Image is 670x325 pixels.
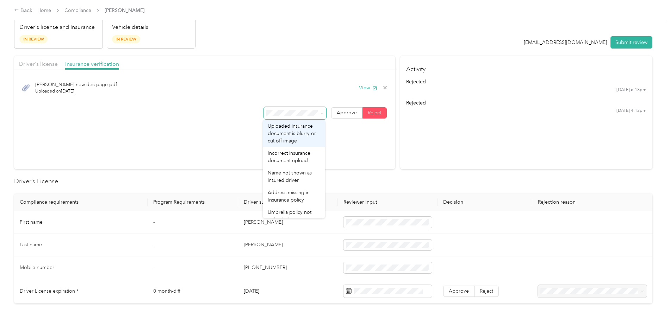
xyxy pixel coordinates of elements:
div: rejected [406,99,646,107]
th: Decision [438,193,533,211]
h4: Activity [400,56,652,78]
td: [PHONE_NUMBER] [238,256,338,279]
td: - [148,256,238,279]
span: Reject [480,288,493,294]
h2: Insurance Declaration [14,311,652,320]
td: - [148,234,238,257]
th: Reviewer input [338,193,438,211]
span: Address missing in Insurance policy [268,190,310,203]
td: [DATE] [238,279,338,304]
span: Uploaded insurance document is blurry or cut off image [268,123,316,144]
th: Compliance requirements [14,193,148,211]
a: Home [37,7,51,13]
span: Driver License expiration * [20,288,79,294]
th: Driver submission [238,193,338,211]
p: Driver's license and Insurance [19,23,95,32]
td: 0 month-diff [148,279,238,304]
td: Last name [14,234,148,257]
iframe: Everlance-gr Chat Button Frame [631,286,670,325]
time: [DATE] 4:12pm [616,108,646,114]
th: Rejection reason [532,193,652,211]
td: [PERSON_NAME] [238,234,338,257]
span: Approve [449,288,469,294]
span: Reject [368,110,381,116]
span: Uploaded on [DATE] [35,88,117,95]
td: [PERSON_NAME] [238,211,338,234]
span: Driver's license [19,60,58,67]
th: Program Requirements [148,193,238,211]
span: Mobile number [20,265,54,270]
span: Incorrect insurance document upload [268,150,310,164]
div: Back [14,6,32,15]
td: Driver License expiration * [14,279,148,304]
span: Last name [20,242,42,248]
td: - [148,211,238,234]
button: Submit review [610,36,652,49]
span: [PERSON_NAME] [105,7,144,14]
button: View [359,84,377,91]
span: Approve [337,110,357,116]
span: Insurance verification [65,60,119,67]
div: rejected [406,78,646,85]
span: In Review [112,35,140,43]
span: First name [20,219,43,225]
a: Compliance [64,7,91,13]
span: Name not shown as insured driver [268,170,312,183]
time: [DATE] 6:18pm [616,87,646,93]
span: In Review [19,35,48,43]
p: Vehicle details [112,23,148,32]
td: First name [14,211,148,234]
span: [PERSON_NAME] new dec page.pdf [35,81,117,88]
h2: Driver’s License [14,177,652,186]
td: Mobile number [14,256,148,279]
div: [EMAIL_ADDRESS][DOMAIN_NAME] [524,39,607,46]
span: Umbrella policy not uploaded [268,209,311,223]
